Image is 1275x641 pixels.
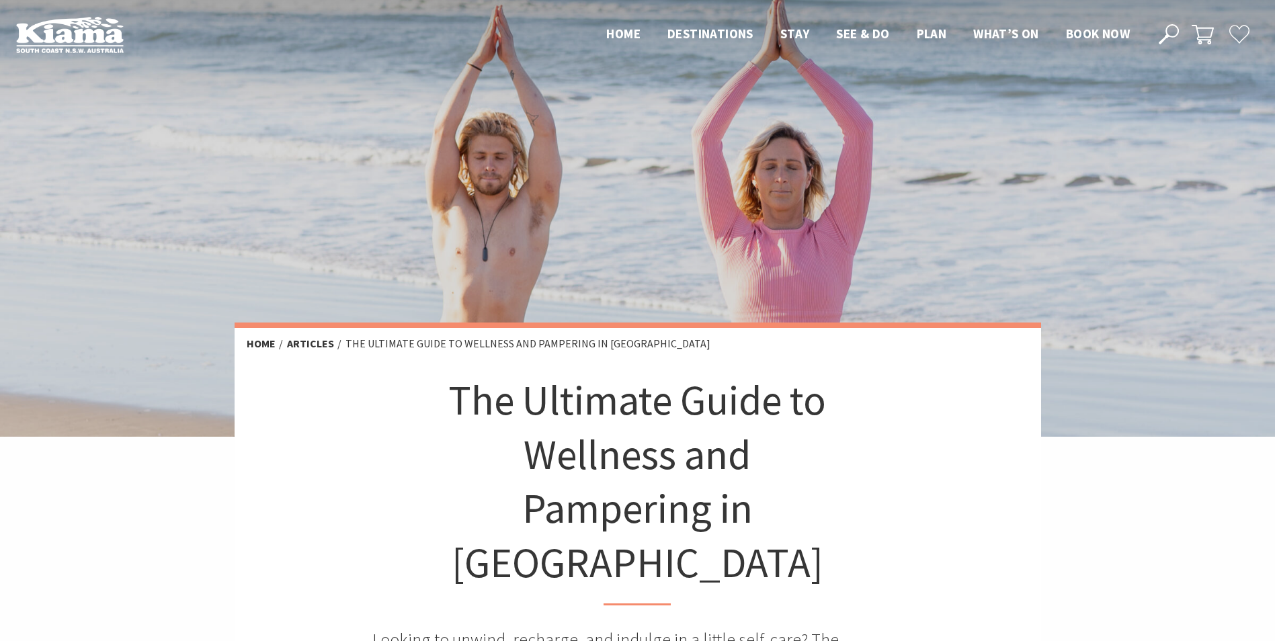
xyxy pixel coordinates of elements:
img: Kiama Logo [16,16,124,53]
nav: Main Menu [593,24,1143,46]
span: See & Do [836,26,889,42]
span: Stay [780,26,810,42]
li: The Ultimate Guide to Wellness and Pampering in [GEOGRAPHIC_DATA] [345,335,710,353]
span: Home [606,26,641,42]
span: What’s On [973,26,1039,42]
h1: The Ultimate Guide to Wellness and Pampering in [GEOGRAPHIC_DATA] [439,373,837,605]
span: Destinations [667,26,753,42]
span: Book now [1066,26,1130,42]
a: Articles [287,337,334,351]
a: Home [247,337,276,351]
span: Plan [917,26,947,42]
